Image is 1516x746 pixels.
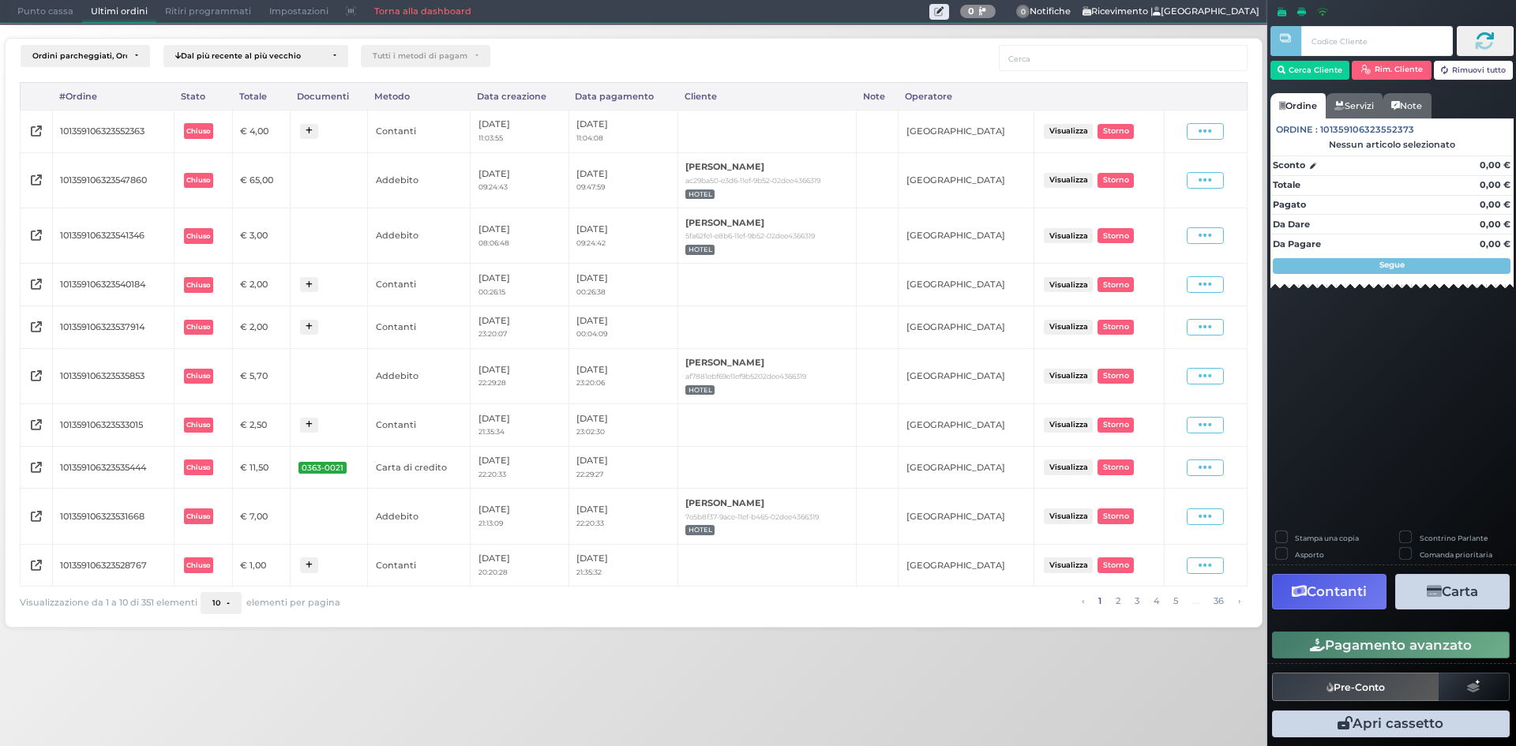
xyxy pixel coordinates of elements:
[568,152,677,208] td: [DATE]
[899,348,1034,403] td: [GEOGRAPHIC_DATA]
[1098,173,1134,188] button: Storno
[471,348,568,403] td: [DATE]
[1272,673,1439,701] button: Pre-Conto
[568,264,677,306] td: [DATE]
[685,176,820,185] small: ac29ba50-e3d6-11ef-9b52-02dee4366319
[186,512,210,520] b: Chiuso
[685,385,715,395] span: HOTEL
[368,544,471,587] td: Contanti
[685,217,764,228] b: [PERSON_NAME]
[1273,219,1310,230] strong: Da Dare
[52,152,174,208] td: 101359106323547860
[478,329,507,338] small: 23:20:07
[368,264,471,306] td: Contanti
[1480,199,1510,210] strong: 0,00 €
[857,83,899,110] div: Note
[186,127,210,135] b: Chiuso
[576,378,605,387] small: 23:20:06
[576,182,605,191] small: 09:47:59
[478,378,506,387] small: 22:29:28
[685,357,764,368] b: [PERSON_NAME]
[478,470,506,478] small: 22:20:33
[186,323,210,331] b: Chiuso
[478,568,508,576] small: 20:20:28
[21,45,150,67] button: Ordini parcheggiati, Ordini aperti, Ordini chiusi
[186,372,210,380] b: Chiuso
[899,404,1034,447] td: [GEOGRAPHIC_DATA]
[232,83,290,110] div: Totale
[232,110,290,152] td: € 4,00
[899,208,1034,264] td: [GEOGRAPHIC_DATA]
[373,51,467,61] div: Tutti i metodi di pagamento
[568,208,677,264] td: [DATE]
[232,544,290,587] td: € 1,00
[298,462,347,474] span: 0363-0021
[1480,219,1510,230] strong: 0,00 €
[478,133,503,142] small: 11:03:55
[201,592,340,614] div: elementi per pagina
[1169,592,1182,609] a: alla pagina 5
[1273,159,1305,172] strong: Sconto
[1272,574,1387,609] button: Contanti
[899,306,1034,349] td: [GEOGRAPHIC_DATA]
[576,470,603,478] small: 22:29:27
[568,446,677,489] td: [DATE]
[368,152,471,208] td: Addebito
[685,189,715,200] span: HOTEL
[1379,260,1405,270] strong: Segue
[1420,549,1492,560] label: Comanda prioritaria
[1098,557,1134,572] button: Storno
[1044,228,1093,243] button: Visualizza
[685,497,764,508] b: [PERSON_NAME]
[685,372,806,380] small: af7881ebf69e11ef9b5202dee4366319
[52,306,174,349] td: 101359106323537914
[677,83,856,110] div: Cliente
[20,594,197,613] span: Visualizzazione da 1 a 10 di 351 elementi
[471,208,568,264] td: [DATE]
[471,83,568,110] div: Data creazione
[899,489,1034,544] td: [GEOGRAPHIC_DATA]
[368,306,471,349] td: Contanti
[9,1,82,23] span: Punto cassa
[52,208,174,264] td: 101359106323541346
[368,83,471,110] div: Metodo
[478,519,503,527] small: 21:13:09
[1295,533,1359,543] label: Stampa una copia
[576,519,604,527] small: 22:20:33
[471,489,568,544] td: [DATE]
[471,306,568,349] td: [DATE]
[1044,124,1093,139] button: Visualizza
[1044,369,1093,384] button: Visualizza
[576,568,602,576] small: 21:35:32
[1273,238,1321,249] strong: Da Pagare
[685,525,715,535] span: HOTEL
[1270,139,1514,150] div: Nessun articolo selezionato
[232,348,290,403] td: € 5,70
[568,306,677,349] td: [DATE]
[1044,508,1093,523] button: Visualizza
[568,404,677,447] td: [DATE]
[1149,592,1163,609] a: alla pagina 4
[1273,199,1306,210] strong: Pagato
[1098,320,1134,335] button: Storno
[261,1,337,23] span: Impostazioni
[568,489,677,544] td: [DATE]
[1480,179,1510,190] strong: 0,00 €
[899,83,1034,110] div: Operatore
[1352,61,1432,80] button: Rim. Cliente
[1276,123,1318,137] span: Ordine :
[1098,277,1134,292] button: Storno
[1044,173,1093,188] button: Visualizza
[52,110,174,152] td: 101359106323552363
[685,161,764,172] b: [PERSON_NAME]
[186,463,210,471] b: Chiuso
[576,238,606,247] small: 09:24:42
[576,329,607,338] small: 00:04:09
[899,446,1034,489] td: [GEOGRAPHIC_DATA]
[568,544,677,587] td: [DATE]
[568,83,677,110] div: Data pagamento
[1044,418,1093,433] button: Visualizza
[1272,632,1510,658] button: Pagamento avanzato
[201,592,242,614] button: 10
[1044,459,1093,474] button: Visualizza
